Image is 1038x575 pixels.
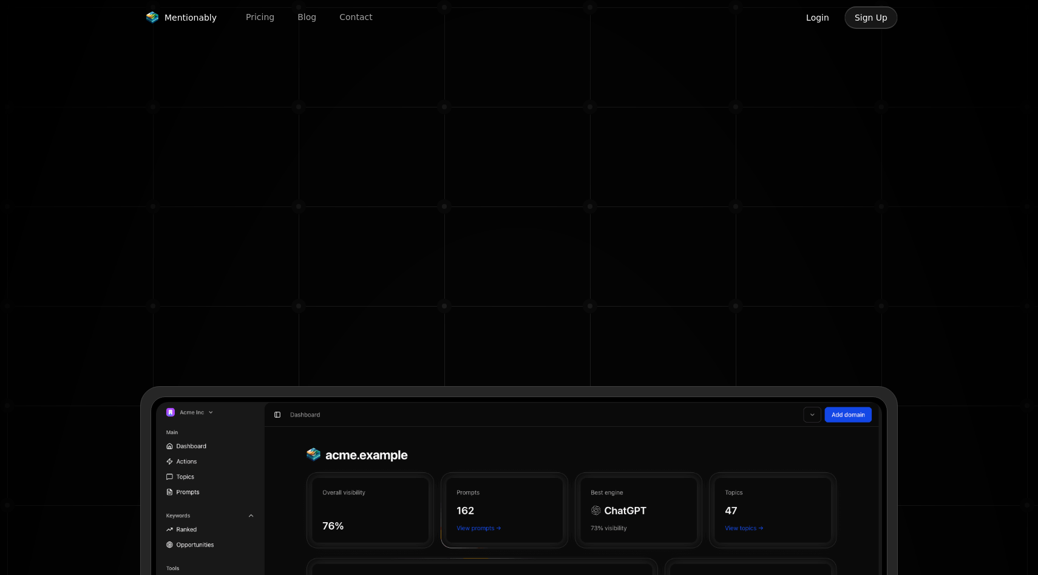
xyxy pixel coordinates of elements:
[330,8,382,27] a: Contact
[288,8,326,27] a: Blog
[145,12,160,24] img: Mentionably logo
[165,12,217,24] span: Mentionably
[844,6,898,29] button: Sign Up
[796,6,840,29] button: Login
[140,9,222,26] a: Mentionably
[236,8,284,27] a: Pricing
